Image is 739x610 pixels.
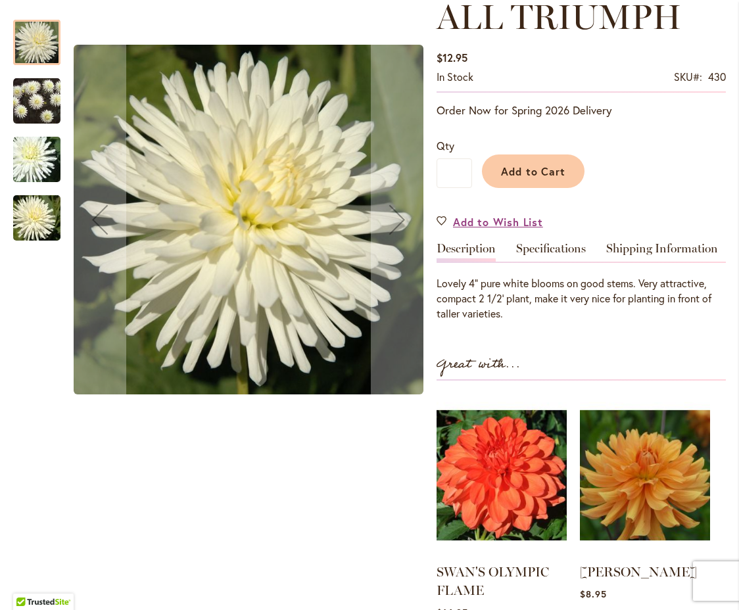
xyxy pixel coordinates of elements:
[74,7,484,433] div: Product Images
[74,7,126,433] button: Previous
[13,124,74,182] div: ALL TRIUMPH
[501,164,566,178] span: Add to Cart
[708,70,726,85] div: 430
[74,7,423,433] div: ALL TRIUMPHALL TRIUMPHALL TRIUMPH
[13,7,74,65] div: ALL TRIUMPH
[437,51,467,64] span: $12.95
[437,139,454,152] span: Qty
[516,243,586,262] a: Specifications
[437,70,473,85] div: Availability
[74,7,423,433] div: ALL TRIUMPH
[437,243,496,262] a: Description
[437,564,549,598] a: SWAN'S OLYMPIC FLAME
[10,563,47,600] iframe: Launch Accessibility Center
[437,70,473,83] span: In stock
[580,564,697,580] a: [PERSON_NAME]
[453,214,543,229] span: Add to Wish List
[482,154,584,188] button: Add to Cart
[437,354,521,375] strong: Great with...
[13,182,60,241] div: ALL TRIUMPH
[437,214,543,229] a: Add to Wish List
[437,243,726,321] div: Detailed Product Info
[674,70,702,83] strong: SKU
[371,7,423,433] button: Next
[437,394,567,557] img: SWAN'S OLYMPIC FLAME
[437,276,726,321] div: Lovely 4" pure white blooms on good stems. Very attractive, compact 2 1/2' plant, make it very ni...
[580,588,607,600] span: $8.95
[13,77,60,125] img: ALL TRIUMPH
[13,65,74,124] div: ALL TRIUMPH
[74,45,423,394] img: ALL TRIUMPH
[437,103,726,118] p: Order Now for Spring 2026 Delivery
[606,243,718,262] a: Shipping Information
[580,394,710,557] img: ANDREW CHARLES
